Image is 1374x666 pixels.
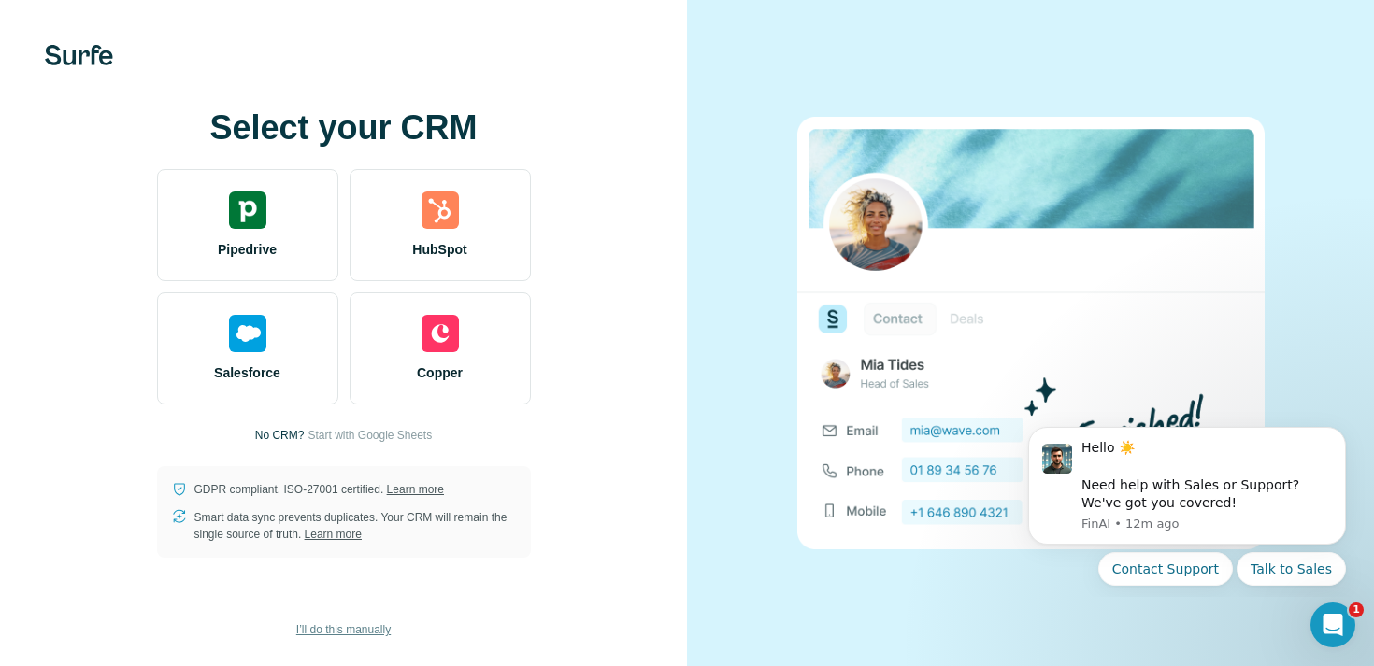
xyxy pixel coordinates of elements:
[283,616,404,644] button: I’ll do this manually
[422,191,459,229] img: hubspot's logo
[422,315,459,352] img: copper's logo
[194,481,444,498] p: GDPR compliant. ISO-27001 certified.
[412,240,466,259] span: HubSpot
[1349,602,1364,617] span: 1
[255,427,305,444] p: No CRM?
[194,509,516,543] p: Smart data sync prevents duplicates. Your CRM will remain the single source of truth.
[218,240,277,259] span: Pipedrive
[229,315,266,352] img: salesforce's logo
[45,45,113,65] img: Surfe's logo
[296,621,391,638] span: I’ll do this manually
[417,363,463,382] span: Copper
[157,109,531,147] h1: Select your CRM
[305,528,362,541] a: Learn more
[214,363,280,382] span: Salesforce
[797,117,1265,549] img: none image
[1000,410,1374,597] iframe: Intercom notifications message
[387,483,444,496] a: Learn more
[229,191,266,229] img: pipedrive's logo
[1310,602,1355,647] iframe: Intercom live chat
[308,427,432,444] button: Start with Google Sheets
